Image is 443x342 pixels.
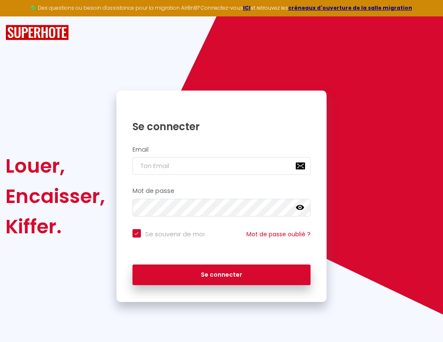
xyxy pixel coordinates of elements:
[132,120,311,133] h1: Se connecter
[132,146,311,153] h2: Email
[5,151,105,181] div: Louer,
[132,187,311,195] h2: Mot de passe
[5,211,105,242] div: Kiffer.
[288,4,412,11] a: créneaux d'ouverture de la salle migration
[246,230,311,238] a: Mot de passe oublié ?
[132,265,311,286] button: Se connecter
[243,4,251,11] a: ICI
[132,157,311,175] input: Ton Email
[5,25,69,40] img: SuperHote logo
[5,181,105,211] div: Encaisser,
